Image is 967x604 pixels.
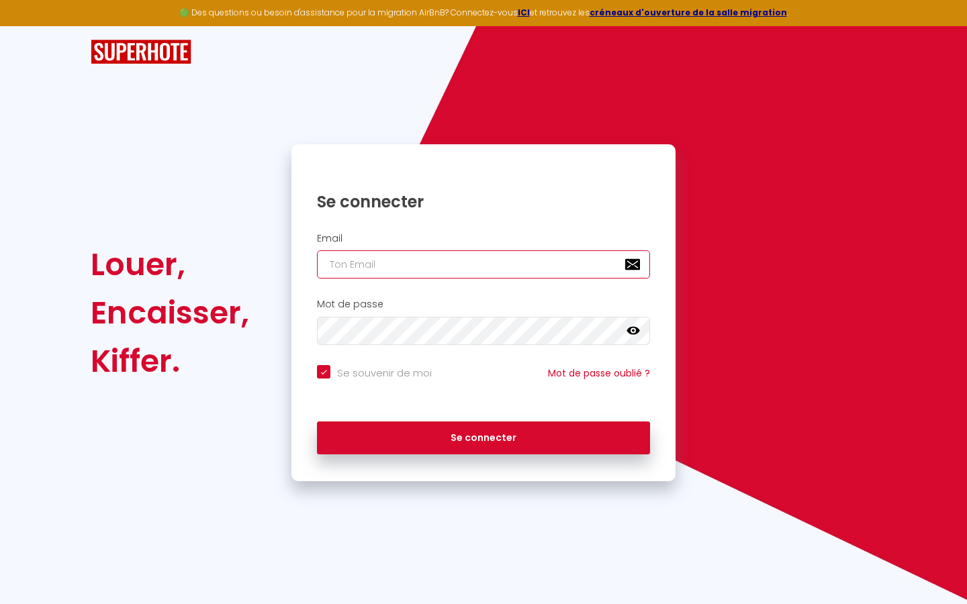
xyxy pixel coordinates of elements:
[91,337,249,385] div: Kiffer.
[518,7,530,18] a: ICI
[317,250,650,279] input: Ton Email
[548,366,650,380] a: Mot de passe oublié ?
[317,233,650,244] h2: Email
[91,40,191,64] img: SuperHote logo
[91,289,249,337] div: Encaisser,
[91,240,249,289] div: Louer,
[317,421,650,455] button: Se connecter
[317,191,650,212] h1: Se connecter
[317,299,650,310] h2: Mot de passe
[11,5,51,46] button: Ouvrir le widget de chat LiveChat
[590,7,787,18] a: créneaux d'ouverture de la salle migration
